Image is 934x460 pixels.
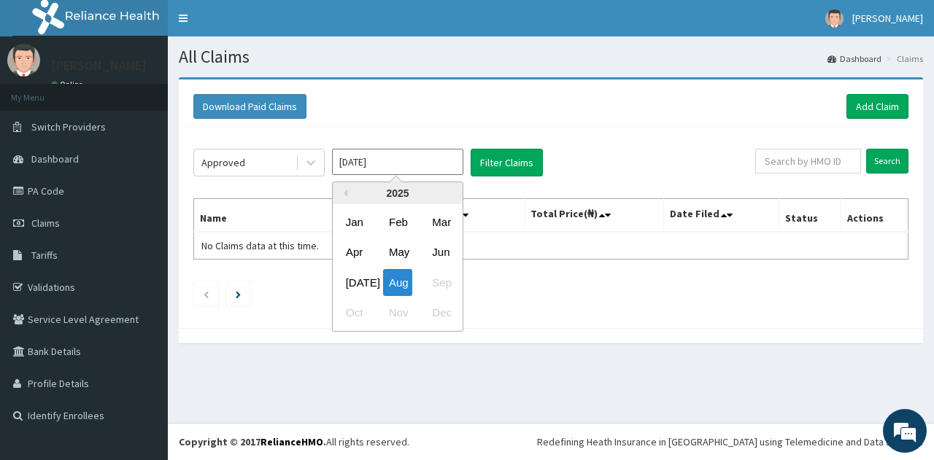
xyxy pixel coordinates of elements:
th: Status [779,199,841,233]
button: Previous Year [340,190,347,197]
h1: All Claims [179,47,923,66]
input: Search [866,149,908,174]
li: Claims [883,52,923,65]
span: [PERSON_NAME] [852,12,923,25]
textarea: Type your message and hit 'Enter' [7,305,278,356]
div: Chat with us now [76,82,245,101]
a: Online [51,79,86,90]
div: Choose July 2025 [340,269,369,296]
input: Search by HMO ID [755,149,861,174]
div: Choose January 2025 [340,208,369,235]
th: Name [194,199,374,233]
img: User Image [7,44,40,77]
th: Date Filed [663,199,779,233]
div: Redefining Heath Insurance in [GEOGRAPHIC_DATA] using Telemedicine and Data Science! [537,434,923,449]
span: No Claims data at this time. [201,239,319,252]
a: Add Claim [846,94,908,119]
div: Approved [201,155,245,170]
div: Minimize live chat window [239,7,274,42]
img: d_794563401_company_1708531726252_794563401 [27,73,59,109]
div: Choose August 2025 [383,269,412,296]
div: Choose June 2025 [426,239,455,266]
span: We're online! [85,137,201,284]
span: Tariffs [31,249,58,262]
a: Previous page [203,287,209,300]
a: Next page [236,287,241,300]
div: Choose February 2025 [383,208,412,235]
th: Total Price(₦) [524,199,663,233]
div: Choose April 2025 [340,239,369,266]
span: Dashboard [31,152,79,165]
img: User Image [825,9,844,28]
button: Download Paid Claims [193,94,306,119]
div: 2025 [333,182,463,204]
div: month 2025-08 [333,207,463,328]
input: Select Month and Year [332,149,463,175]
div: Choose May 2025 [383,239,412,266]
strong: Copyright © 2017 . [179,435,326,448]
p: [PERSON_NAME] [51,59,147,72]
a: Dashboard [827,52,881,65]
th: Actions [841,199,908,233]
span: Claims [31,217,60,230]
div: Choose March 2025 [426,208,455,235]
span: Switch Providers [31,120,106,133]
footer: All rights reserved. [168,423,934,460]
a: RelianceHMO [260,435,323,448]
button: Filter Claims [471,149,543,176]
